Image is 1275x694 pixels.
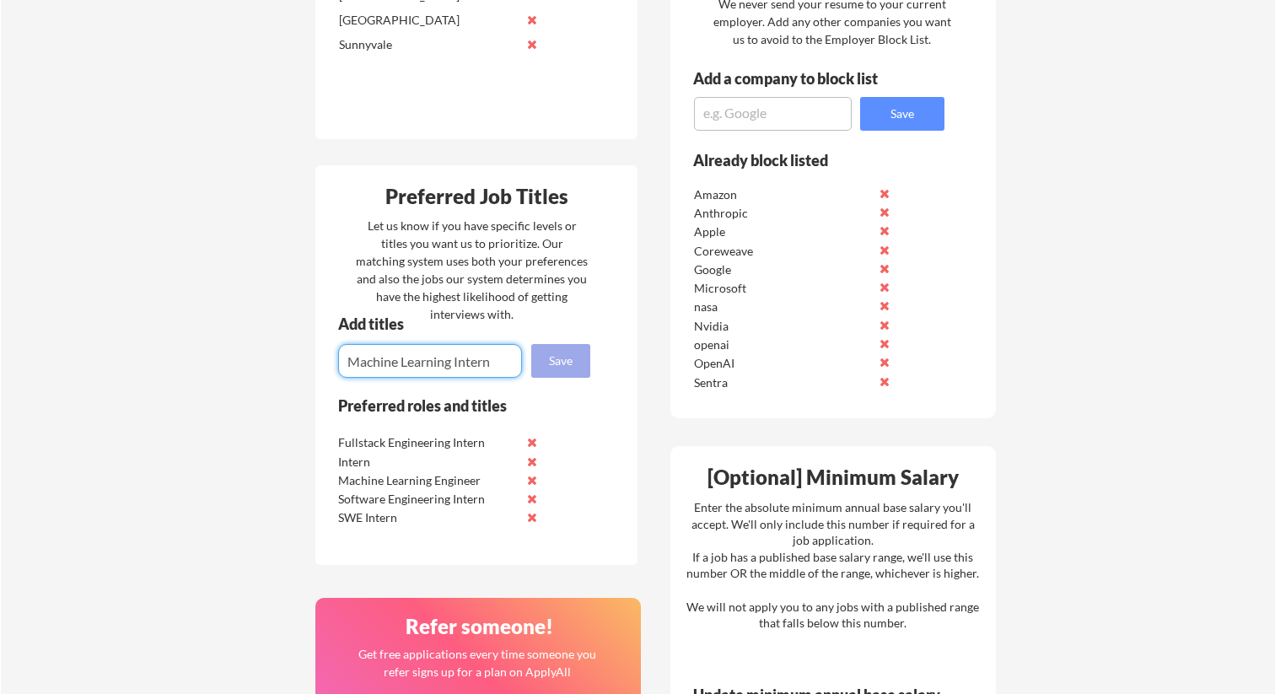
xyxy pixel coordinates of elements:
div: Microsoft [694,280,872,297]
div: Nvidia [694,318,872,335]
div: Preferred roles and titles [338,398,568,413]
div: Let us know if you have specific levels or titles you want us to prioritize. Our matching system ... [356,217,588,323]
div: Coreweave [694,243,872,260]
input: E.g. Senior Product Manager [338,344,522,378]
div: Google [694,261,872,278]
div: Get free applications every time someone you refer signs up for a plan on ApplyAll [357,645,597,681]
div: Enter the absolute minimum annual base salary you'll accept. We'll only include this number if re... [686,499,979,632]
div: Fullstack Engineering Intern [338,434,516,451]
div: openai [694,336,872,353]
div: Software Engineering Intern [338,491,516,508]
button: Save [531,344,590,378]
div: Amazon [694,186,872,203]
button: Save [860,97,944,131]
div: nasa [694,299,872,315]
div: SWE Intern [338,509,516,526]
div: [GEOGRAPHIC_DATA] [339,12,517,29]
div: Already block listed [693,153,922,168]
div: Apple [694,223,872,240]
div: [Optional] Minimum Salary [676,467,990,487]
div: Intern [338,454,516,471]
div: Refer someone! [322,616,636,637]
div: Preferred Job Titles [320,186,633,207]
div: Add a company to block list [693,71,904,86]
div: Sunnyvale [339,36,517,53]
div: Add titles [338,316,576,331]
div: Anthropic [694,205,872,222]
div: Machine Learning Engineer [338,472,516,489]
div: Sentra [694,374,872,391]
div: OpenAI [694,355,872,372]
